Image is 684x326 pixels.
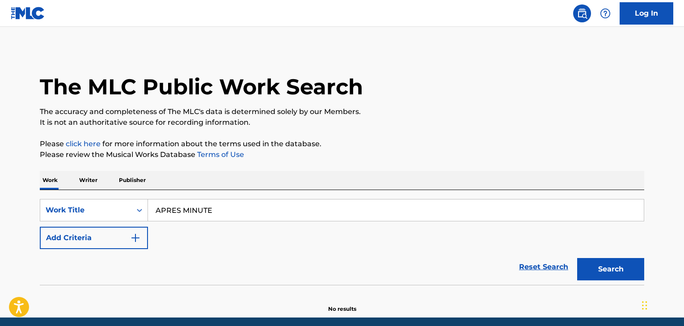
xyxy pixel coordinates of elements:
a: Log In [620,2,673,25]
p: Please review the Musical Works Database [40,149,644,160]
a: Public Search [573,4,591,22]
img: search [577,8,587,19]
div: Help [596,4,614,22]
p: Work [40,171,60,190]
div: Drag [642,292,647,319]
h1: The MLC Public Work Search [40,73,363,100]
a: click here [66,140,101,148]
p: Writer [76,171,100,190]
iframe: Chat Widget [639,283,684,326]
img: 9d2ae6d4665cec9f34b9.svg [130,233,141,243]
a: Reset Search [515,257,573,277]
p: Publisher [116,171,148,190]
div: Work Title [46,205,126,216]
button: Add Criteria [40,227,148,249]
p: Please for more information about the terms used in the database. [40,139,644,149]
p: The accuracy and completeness of The MLC's data is determined solely by our Members. [40,106,644,117]
p: It is not an authoritative source for recording information. [40,117,644,128]
img: help [600,8,611,19]
button: Search [577,258,644,280]
a: Terms of Use [195,150,244,159]
p: No results [328,294,356,313]
img: MLC Logo [11,7,45,20]
form: Search Form [40,199,644,285]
